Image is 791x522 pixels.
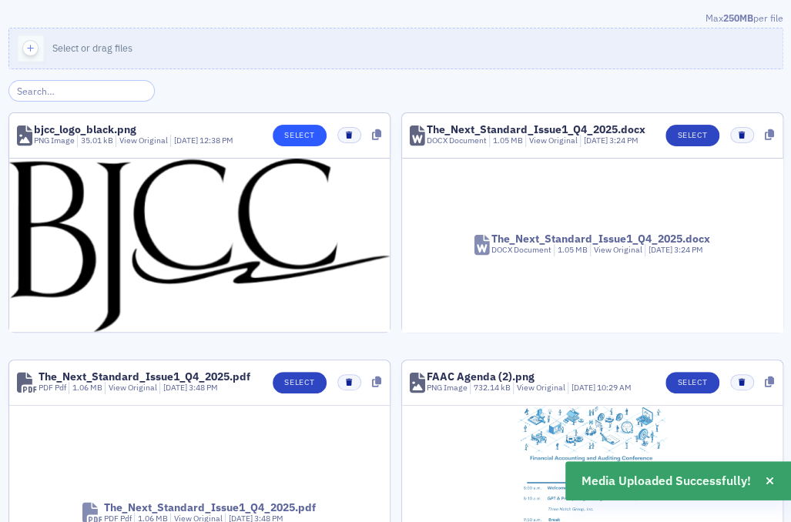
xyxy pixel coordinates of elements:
[554,244,588,256] div: 1.05 MB
[470,382,511,394] div: 732.14 kB
[8,11,783,28] div: Max per file
[593,244,642,255] a: View Original
[77,135,113,147] div: 35.01 kB
[109,382,157,393] a: View Original
[609,135,638,146] span: 3:24 PM
[273,125,326,146] button: Select
[174,135,199,146] span: [DATE]
[491,244,551,256] div: DOCX Document
[39,371,250,382] div: The_Next_Standard_Issue1_Q4_2025.pdf
[648,244,673,255] span: [DATE]
[199,135,233,146] span: 12:38 PM
[489,135,523,147] div: 1.05 MB
[491,233,709,244] div: The_Next_Standard_Issue1_Q4_2025.docx
[427,371,535,382] div: FAAC Agenda (2).png
[163,382,189,393] span: [DATE]
[189,382,218,393] span: 3:48 PM
[517,382,565,393] a: View Original
[665,125,719,146] button: Select
[427,124,645,135] div: The_Next_Standard_Issue1_Q4_2025.docx
[104,502,316,513] div: The_Next_Standard_Issue1_Q4_2025.pdf
[34,135,75,147] div: PNG Image
[34,124,136,135] div: bjcc_logo_black.png
[119,135,168,146] a: View Original
[8,28,783,69] button: Select or drag files
[665,372,719,393] button: Select
[52,42,132,54] span: Select or drag files
[273,372,326,393] button: Select
[427,382,468,394] div: PNG Image
[69,382,102,394] div: 1.06 MB
[427,135,487,147] div: DOCX Document
[582,472,751,490] span: Media Uploaded Successfully!
[529,135,578,146] a: View Original
[584,135,609,146] span: [DATE]
[723,12,753,24] span: 250MB
[597,382,632,393] span: 10:29 AM
[673,244,702,255] span: 3:24 PM
[8,80,156,102] input: Search…
[39,382,66,394] div: PDF Pdf
[571,382,597,393] span: [DATE]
